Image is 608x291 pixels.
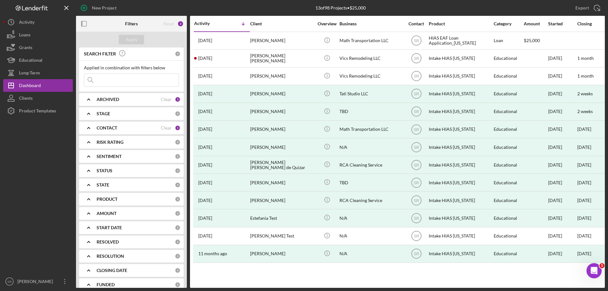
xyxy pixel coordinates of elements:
[577,198,591,203] time: [DATE]
[414,163,419,167] text: SR
[97,125,117,130] b: CONTACT
[429,68,492,85] div: Intake HIAS [US_STATE]
[3,275,73,288] button: SR[PERSON_NAME]
[175,239,180,245] div: 0
[577,162,591,168] time: [DATE]
[339,50,403,67] div: Vics Remodeling LLC
[524,32,548,49] div: $25,000
[577,73,594,79] time: 1 month
[414,216,419,221] text: SR
[250,210,313,226] div: Estefania Test
[315,5,366,10] div: 13 of 98 Projects • $25,000
[175,225,180,231] div: 0
[494,156,523,173] div: Educational
[16,275,57,289] div: [PERSON_NAME]
[339,103,403,120] div: TBD
[175,211,180,216] div: 0
[194,21,222,26] div: Activity
[198,216,212,221] time: 2025-04-23 17:17
[175,154,180,159] div: 0
[577,144,591,150] time: [DATE]
[250,50,313,67] div: [PERSON_NAME] [PERSON_NAME]
[198,180,212,185] time: 2025-04-30 19:01
[3,41,73,54] a: Grants
[198,145,212,150] time: 2025-06-17 15:10
[250,85,313,102] div: [PERSON_NAME]
[161,125,172,130] div: Clear
[84,65,179,70] div: Applied in combination with filters below
[175,182,180,188] div: 0
[250,103,313,120] div: [PERSON_NAME]
[3,28,73,41] button: Loans
[414,74,419,79] text: SR
[198,38,212,43] time: 2025-07-30 20:11
[414,56,419,61] text: SR
[3,66,73,79] a: Long-Term
[198,162,212,168] time: 2025-05-22 23:37
[494,103,523,120] div: Educational
[198,251,227,256] time: 2024-09-13 14:04
[339,245,403,262] div: N/A
[494,21,523,26] div: Category
[548,85,577,102] div: [DATE]
[548,228,577,244] div: [DATE]
[569,2,605,14] button: Export
[577,215,591,221] time: [DATE]
[97,254,124,259] b: RESOLUTION
[175,253,180,259] div: 0
[19,92,33,106] div: Clients
[250,192,313,209] div: [PERSON_NAME]
[97,282,115,287] b: FUNDED
[339,174,403,191] div: TBD
[339,156,403,173] div: RCA Cleaning Service
[339,139,403,155] div: N/A
[119,35,144,44] button: Apply
[548,121,577,138] div: [DATE]
[163,21,174,26] div: Reset
[175,282,180,288] div: 0
[76,2,123,14] button: New Project
[494,174,523,191] div: Educational
[494,85,523,102] div: Educational
[414,145,419,149] text: SR
[577,126,591,132] time: [DATE]
[3,79,73,92] button: Dashboard
[175,51,180,57] div: 0
[548,245,577,262] div: [DATE]
[577,233,591,238] time: [DATE]
[599,263,605,268] span: 1
[97,140,123,145] b: RISK RATING
[250,228,313,244] div: [PERSON_NAME] Test
[250,156,313,173] div: [PERSON_NAME] [PERSON_NAME] de Quizar
[175,168,180,174] div: 0
[97,197,117,202] b: PRODUCT
[3,104,73,117] a: Product Templates
[429,245,492,262] div: Intake HIAS [US_STATE]
[494,68,523,85] div: Educational
[339,68,403,85] div: Vics Remodeling LLC
[577,251,591,256] time: [DATE]
[198,127,212,132] time: 2025-06-23 15:26
[494,192,523,209] div: Educational
[97,182,109,187] b: STATE
[250,21,313,26] div: Client
[19,79,41,93] div: Dashboard
[92,2,117,14] div: New Project
[577,91,593,96] time: 2 weeks
[429,21,492,26] div: Product
[250,68,313,85] div: [PERSON_NAME]
[414,39,419,43] text: SR
[548,210,577,226] div: [DATE]
[97,211,117,216] b: AMOUNT
[175,97,180,102] div: 1
[19,104,56,119] div: Product Templates
[339,121,403,138] div: Math Transportation LLC
[3,16,73,28] button: Activity
[97,154,122,159] b: SENTIMENT
[429,121,492,138] div: Intake HIAS [US_STATE]
[97,168,112,173] b: STATUS
[97,97,119,102] b: ARCHIVED
[548,139,577,155] div: [DATE]
[339,228,403,244] div: N/A
[250,32,313,49] div: [PERSON_NAME]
